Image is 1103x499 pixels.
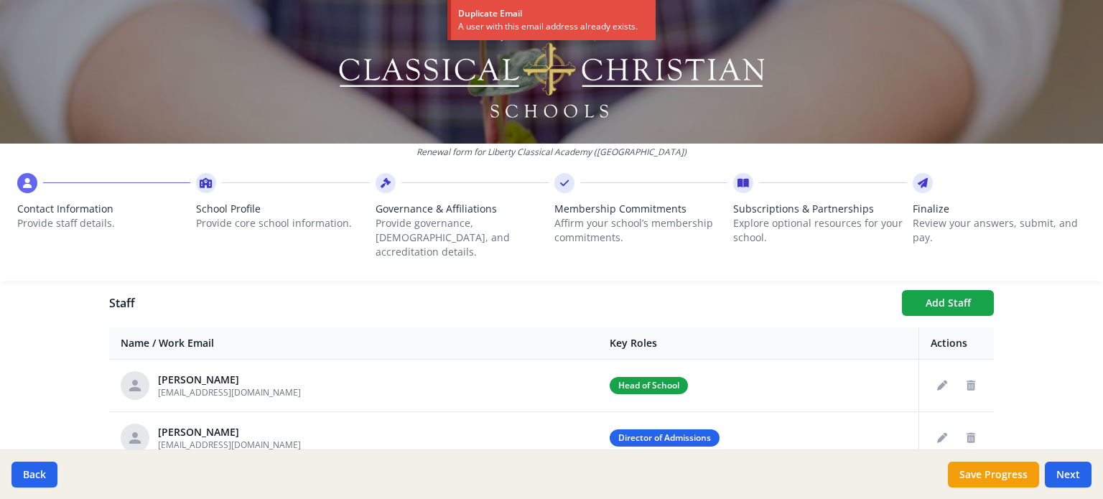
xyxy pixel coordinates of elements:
[109,294,890,312] h1: Staff
[913,216,1086,245] p: Review your answers, submit, and pay.
[158,386,301,398] span: [EMAIL_ADDRESS][DOMAIN_NAME]
[17,202,190,216] span: Contact Information
[913,202,1086,216] span: Finalize
[598,327,918,360] th: Key Roles
[158,425,301,439] div: [PERSON_NAME]
[610,429,720,447] span: Director of Admissions
[17,216,190,230] p: Provide staff details.
[733,216,906,245] p: Explore optional resources for your school.
[931,374,954,397] button: Edit staff
[196,202,369,216] span: School Profile
[458,20,648,33] div: A user with this email address already exists.
[554,216,727,245] p: Affirm your school’s membership commitments.
[158,439,301,451] span: [EMAIL_ADDRESS][DOMAIN_NAME]
[948,462,1039,488] button: Save Progress
[458,7,648,20] div: Duplicate Email
[959,374,982,397] button: Delete staff
[733,202,906,216] span: Subscriptions & Partnerships
[11,462,57,488] button: Back
[158,373,301,387] div: [PERSON_NAME]
[554,202,727,216] span: Membership Commitments
[337,22,767,122] img: Logo
[959,426,982,449] button: Delete staff
[376,202,549,216] span: Governance & Affiliations
[376,216,549,259] p: Provide governance, [DEMOGRAPHIC_DATA], and accreditation details.
[196,216,369,230] p: Provide core school information.
[1045,462,1092,488] button: Next
[610,377,688,394] span: Head of School
[902,290,994,316] button: Add Staff
[931,426,954,449] button: Edit staff
[919,327,995,360] th: Actions
[109,327,598,360] th: Name / Work Email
